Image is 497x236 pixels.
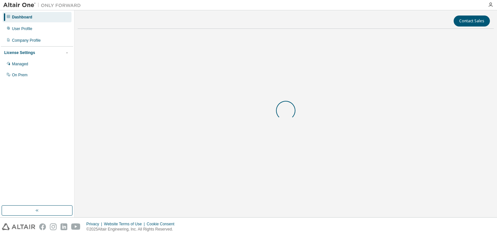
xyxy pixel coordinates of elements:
[104,221,147,227] div: Website Terms of Use
[4,50,35,55] div: License Settings
[39,223,46,230] img: facebook.svg
[147,221,178,227] div: Cookie Consent
[12,38,41,43] div: Company Profile
[12,26,32,31] div: User Profile
[454,16,490,27] button: Contact Sales
[50,223,57,230] img: instagram.svg
[2,223,35,230] img: altair_logo.svg
[12,61,28,67] div: Managed
[3,2,84,8] img: Altair One
[86,221,104,227] div: Privacy
[12,15,32,20] div: Dashboard
[71,223,81,230] img: youtube.svg
[86,227,178,232] p: © 2025 Altair Engineering, Inc. All Rights Reserved.
[12,72,28,78] div: On Prem
[61,223,67,230] img: linkedin.svg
